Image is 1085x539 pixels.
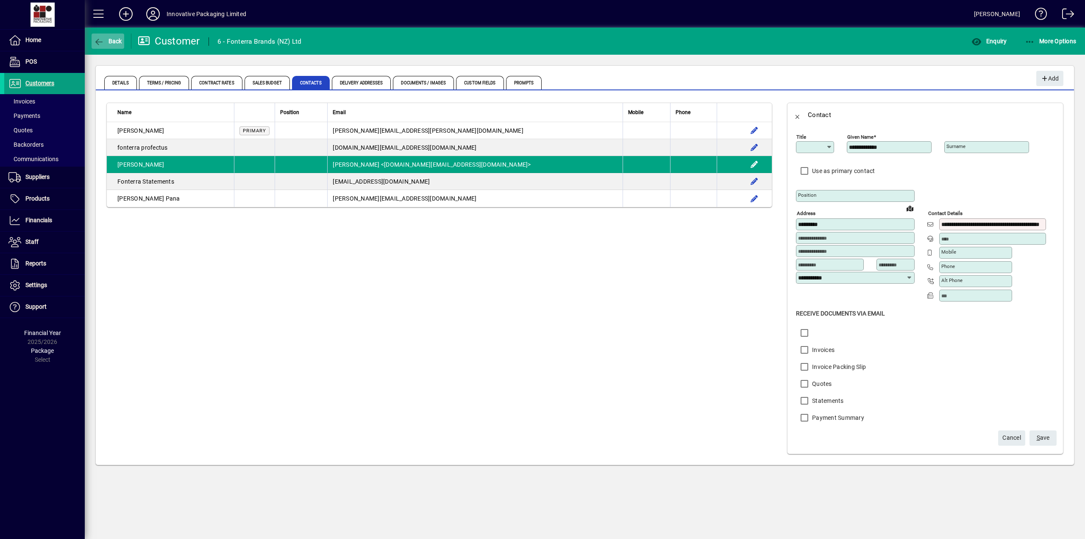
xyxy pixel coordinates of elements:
[92,34,124,49] button: Back
[810,167,875,175] label: Use as primary contact
[24,330,61,336] span: Financial Year
[676,108,712,117] div: Phone
[847,134,874,140] mat-label: Given name
[4,232,85,253] a: Staff
[292,76,330,89] span: Contacts
[974,7,1020,21] div: [PERSON_NAME]
[117,127,164,134] span: [PERSON_NAME]
[4,210,85,231] a: Financials
[104,76,137,89] span: Details
[796,310,885,317] span: Receive Documents Via Email
[1002,431,1021,445] span: Cancel
[810,346,835,354] label: Invoices
[4,51,85,73] a: POS
[971,38,1007,45] span: Enquiry
[998,430,1025,446] button: Cancel
[31,347,54,354] span: Package
[4,152,85,166] a: Communications
[1023,34,1079,49] button: More Options
[628,108,665,117] div: Mobile
[1037,434,1040,441] span: S
[139,6,167,22] button: Profile
[1025,38,1077,45] span: More Options
[25,303,47,310] span: Support
[333,178,430,185] span: [EMAIL_ADDRESS][DOMAIN_NAME]
[810,363,866,371] label: Invoice Packing Slip
[4,109,85,123] a: Payments
[333,108,617,117] div: Email
[85,34,131,49] app-page-header-button: Back
[1037,431,1050,445] span: ave
[25,36,41,43] span: Home
[676,108,690,117] span: Phone
[112,6,139,22] button: Add
[25,195,50,202] span: Products
[506,76,542,89] span: Prompts
[333,108,346,117] span: Email
[94,38,122,45] span: Back
[1056,2,1074,29] a: Logout
[117,195,164,202] span: [PERSON_NAME]
[280,108,322,117] div: Position
[798,192,816,198] mat-label: Position
[810,413,864,422] label: Payment Summary
[4,275,85,296] a: Settings
[796,134,806,140] mat-label: Title
[25,217,52,223] span: Financials
[810,397,844,405] label: Statements
[117,108,131,117] span: Name
[8,156,58,162] span: Communications
[1036,71,1063,86] button: Add
[25,173,50,180] span: Suppliers
[808,108,831,122] div: Contact
[243,128,266,134] span: Primary
[4,30,85,51] a: Home
[245,76,290,89] span: Sales Budget
[8,141,44,148] span: Backorders
[25,282,47,288] span: Settings
[8,127,33,134] span: Quotes
[4,94,85,109] a: Invoices
[393,76,454,89] span: Documents / Images
[941,277,963,283] mat-label: Alt Phone
[8,98,35,105] span: Invoices
[969,34,1009,49] button: Enquiry
[456,76,504,89] span: Custom Fields
[941,249,956,255] mat-label: Mobile
[1029,2,1047,29] a: Knowledge Base
[4,253,85,274] a: Reports
[941,263,955,269] mat-label: Phone
[810,380,832,388] label: Quotes
[4,167,85,188] a: Suppliers
[4,137,85,152] a: Backorders
[8,112,40,119] span: Payments
[117,144,168,151] span: fonterra profectus
[946,143,965,149] mat-label: Surname
[628,108,643,117] span: Mobile
[333,161,531,168] span: [PERSON_NAME] <[DOMAIN_NAME][EMAIL_ADDRESS][DOMAIN_NAME]>
[903,201,917,215] a: View on map
[787,105,808,125] button: Back
[217,35,302,48] div: 6 - Fonterra Brands (NZ) Ltd
[167,7,246,21] div: Innovative Packaging Limited
[333,144,476,151] span: [DOMAIN_NAME][EMAIL_ADDRESS][DOMAIN_NAME]
[166,195,180,202] span: Pana
[4,123,85,137] a: Quotes
[25,260,46,267] span: Reports
[333,127,523,134] span: [PERSON_NAME][EMAIL_ADDRESS][PERSON_NAME][DOMAIN_NAME]
[25,238,39,245] span: Staff
[333,195,476,202] span: [PERSON_NAME][EMAIL_ADDRESS][DOMAIN_NAME]
[117,161,164,168] span: [PERSON_NAME]
[191,76,242,89] span: Contract Rates
[332,76,391,89] span: Delivery Addresses
[280,108,299,117] span: Position
[1029,430,1057,446] button: Save
[139,76,189,89] span: Terms / Pricing
[25,58,37,65] span: POS
[117,178,174,185] span: Fonterra Statements
[25,80,54,87] span: Customers
[117,108,229,117] div: Name
[4,296,85,318] a: Support
[138,34,200,48] div: Customer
